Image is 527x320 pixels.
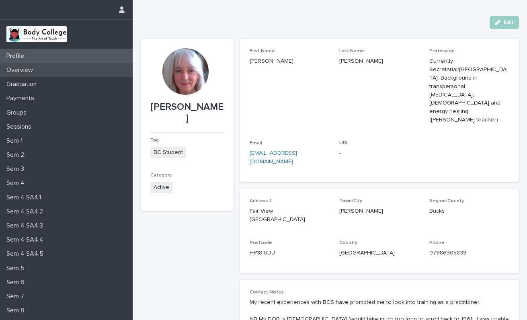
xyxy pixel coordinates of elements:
[429,199,464,203] span: Region/County
[6,26,67,42] img: xvtzy2PTuGgGH0xbwGb2
[150,138,159,143] span: Tag
[339,249,419,257] p: [GEOGRAPHIC_DATA]
[490,16,519,29] button: Edit
[3,222,49,230] p: Sem 4 SA4.3
[339,149,419,158] p: -
[250,141,262,146] span: Email
[339,57,419,66] p: [PERSON_NAME]
[3,179,31,187] p: Sem 4
[3,236,50,244] p: Sem 4 SA4.4
[250,249,330,257] p: HP18 0DU
[3,307,31,314] p: Sem 8
[3,165,31,173] p: Sem 3
[429,49,455,53] span: Profession
[429,250,467,256] a: 07986305839
[3,250,50,258] p: Sem 4 SA4.5
[429,207,509,215] p: Bucks
[250,290,284,295] span: Contact Notes
[250,57,330,66] p: [PERSON_NAME]
[3,80,43,88] p: Graduation
[3,94,41,102] p: Payments
[3,137,29,145] p: Sem 1
[250,49,275,53] span: First Name
[150,182,172,193] span: Active
[150,173,172,178] span: Category
[150,101,224,125] p: [PERSON_NAME]
[250,150,297,164] a: [EMAIL_ADDRESS][DOMAIN_NAME]
[3,52,31,60] p: Profile
[3,279,31,286] p: Sem 6
[3,208,49,215] p: Sem 4 SA4.2
[3,151,31,159] p: Sem 2
[3,293,31,300] p: Sem 7
[339,141,349,146] span: URL
[3,265,31,272] p: Sem 5
[3,123,38,131] p: Sessions
[339,207,419,215] p: [PERSON_NAME]
[250,207,330,224] p: Fair View, [GEOGRAPHIC_DATA]
[429,240,445,245] span: Phone
[250,240,272,245] span: Postcode
[3,194,47,201] p: Sem 4 SA4.1
[250,199,271,203] span: Address 1
[150,147,186,158] span: BC Student
[339,49,364,53] span: Last Name
[3,109,33,117] p: Groups
[504,20,514,25] span: Edit
[429,57,509,124] p: Currently Secretarial/[GEOGRAPHIC_DATA]. Background in transpersonal [MEDICAL_DATA], [DEMOGRAPHIC...
[339,240,357,245] span: Country
[339,199,362,203] span: Town/City
[3,66,39,74] p: Overview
